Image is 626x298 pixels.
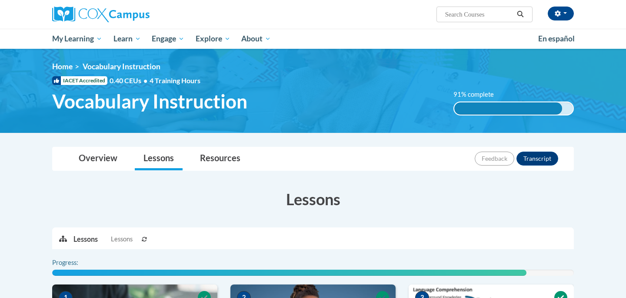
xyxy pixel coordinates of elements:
[516,152,558,166] button: Transcript
[52,90,247,113] span: Vocabulary Instruction
[52,7,217,22] a: Cox Campus
[135,147,183,170] a: Lessons
[110,76,150,85] span: 0.40 CEUs
[241,34,271,44] span: About
[47,29,108,49] a: My Learning
[52,76,107,85] span: IACET Accredited
[146,29,190,49] a: Engage
[73,234,98,244] p: Lessons
[533,30,580,48] a: En español
[196,34,230,44] span: Explore
[190,29,236,49] a: Explore
[39,29,587,49] div: Main menu
[52,7,150,22] img: Cox Campus
[52,34,102,44] span: My Learning
[52,258,102,268] label: Progress:
[108,29,147,49] a: Learn
[111,234,133,244] span: Lessons
[191,147,249,170] a: Resources
[52,188,574,210] h3: Lessons
[83,62,160,71] span: Vocabulary Instruction
[453,90,503,99] label: 91% complete
[454,102,563,115] div: 91% complete
[538,34,575,43] span: En español
[236,29,277,49] a: About
[152,34,184,44] span: Engage
[52,62,73,71] a: Home
[548,7,574,20] button: Account Settings
[150,76,200,85] span: 4 Training Hours
[514,9,527,20] button: Search
[475,152,514,166] button: Feedback
[70,147,126,170] a: Overview
[444,9,514,20] input: Search Courses
[143,76,147,85] span: •
[113,34,141,44] span: Learn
